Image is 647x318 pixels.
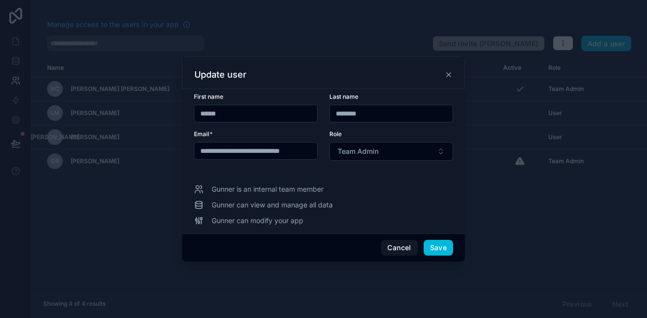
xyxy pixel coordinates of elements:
[194,130,209,138] span: Email
[338,146,378,156] span: Team Admin
[329,130,342,138] span: Role
[194,69,246,81] h3: Update user
[424,240,453,256] button: Save
[329,93,358,100] span: Last name
[381,240,417,256] button: Cancel
[212,216,303,226] span: Gunner can modify your app
[212,184,323,194] span: Gunner is an internal team member
[212,200,333,210] span: Gunner can view and manage all data
[194,93,223,100] span: First name
[329,142,453,161] button: Select Button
